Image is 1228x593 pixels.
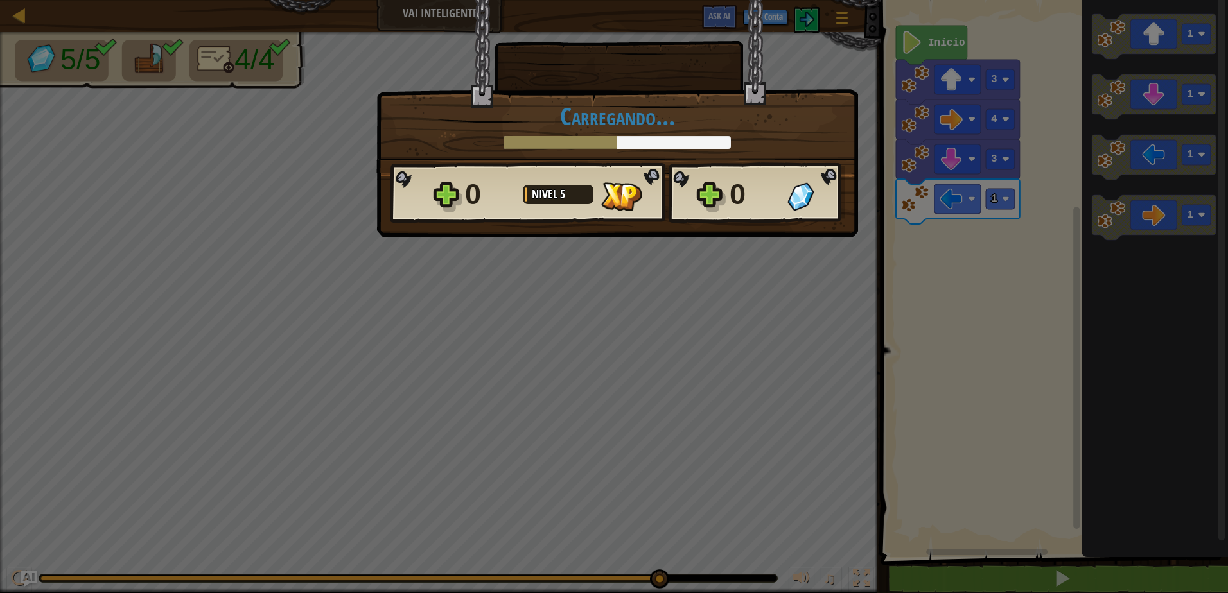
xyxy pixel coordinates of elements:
[532,186,560,202] span: Nível
[730,174,780,215] div: 0
[390,103,845,130] h1: Carregando...
[787,182,814,211] img: Gemas Ganhas
[601,182,642,211] img: XP Ganho
[465,174,515,215] div: 0
[560,186,565,202] span: 5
